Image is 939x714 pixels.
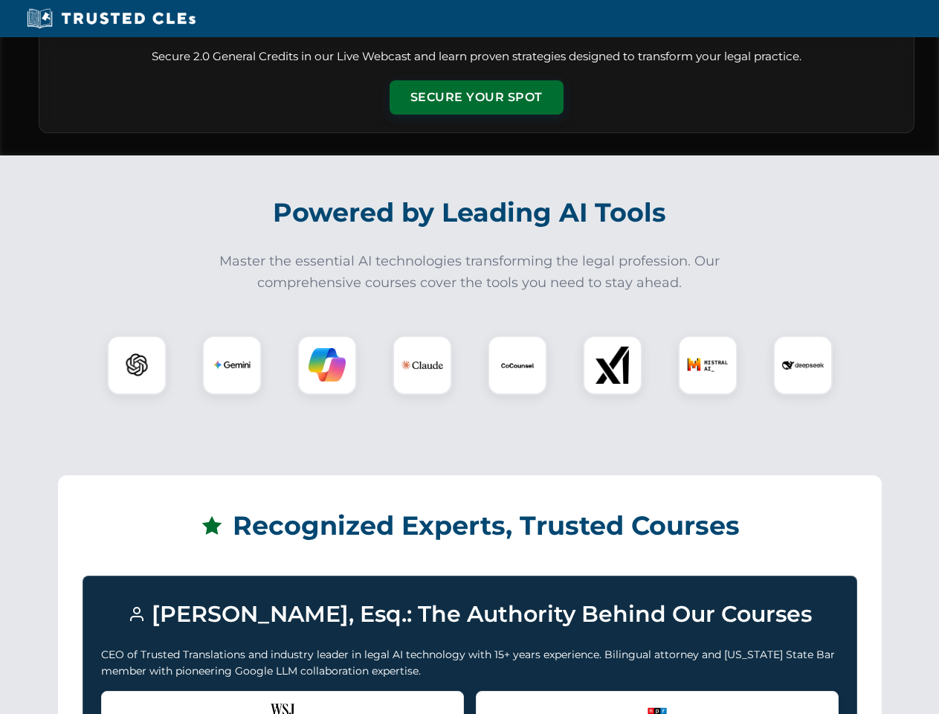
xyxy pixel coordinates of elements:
h3: [PERSON_NAME], Esq.: The Authority Behind Our Courses [101,594,839,634]
h2: Recognized Experts, Trusted Courses [83,500,857,552]
p: Secure 2.0 General Credits in our Live Webcast and learn proven strategies designed to transform ... [57,48,896,65]
button: Secure Your Spot [390,80,564,115]
div: Mistral AI [678,335,738,395]
div: xAI [583,335,642,395]
p: Master the essential AI technologies transforming the legal profession. Our comprehensive courses... [210,251,730,294]
div: Gemini [202,335,262,395]
div: ChatGPT [107,335,167,395]
div: Copilot [297,335,357,395]
img: CoCounsel Logo [499,347,536,384]
div: DeepSeek [773,335,833,395]
img: Trusted CLEs [22,7,200,30]
img: Copilot Logo [309,347,346,384]
img: xAI Logo [594,347,631,384]
p: CEO of Trusted Translations and industry leader in legal AI technology with 15+ years experience.... [101,646,839,680]
img: ChatGPT Logo [115,344,158,387]
div: Claude [393,335,452,395]
img: DeepSeek Logo [782,344,824,386]
h2: Powered by Leading AI Tools [58,187,882,239]
img: Claude Logo [401,344,443,386]
div: CoCounsel [488,335,547,395]
img: Gemini Logo [213,347,251,384]
img: Mistral AI Logo [687,344,729,386]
